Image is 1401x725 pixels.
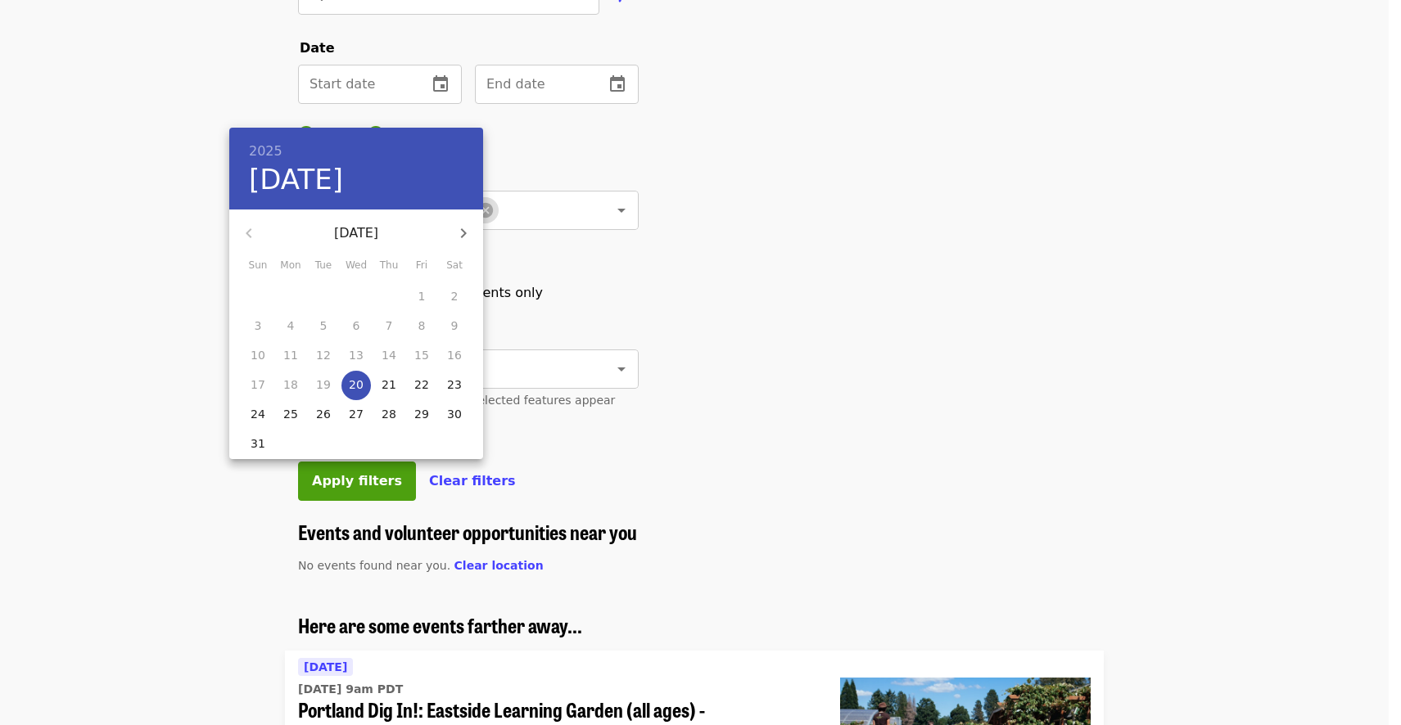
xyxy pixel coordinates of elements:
button: 21 [374,371,404,400]
p: 20 [349,376,364,393]
button: 26 [309,400,338,430]
button: 30 [440,400,469,430]
button: [DATE] [249,163,343,197]
p: 24 [251,406,265,422]
p: 23 [447,376,462,393]
p: 28 [382,406,396,422]
span: Mon [276,258,305,274]
span: Sat [440,258,469,274]
button: 27 [341,400,371,430]
p: 21 [382,376,396,393]
button: 28 [374,400,404,430]
button: 29 [407,400,436,430]
p: 27 [349,406,364,422]
p: 29 [414,406,429,422]
span: Fri [407,258,436,274]
p: 30 [447,406,462,422]
span: Thu [374,258,404,274]
p: 22 [414,376,429,393]
button: 24 [243,400,273,430]
button: 2025 [249,140,282,163]
p: 26 [316,406,331,422]
span: Sun [243,258,273,274]
button: 25 [276,400,305,430]
p: 31 [251,435,265,452]
button: 23 [440,371,469,400]
p: 25 [283,406,298,422]
span: Tue [309,258,338,274]
span: Wed [341,258,371,274]
p: [DATE] [269,223,444,243]
button: 20 [341,371,371,400]
button: 31 [243,430,273,459]
button: 22 [407,371,436,400]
